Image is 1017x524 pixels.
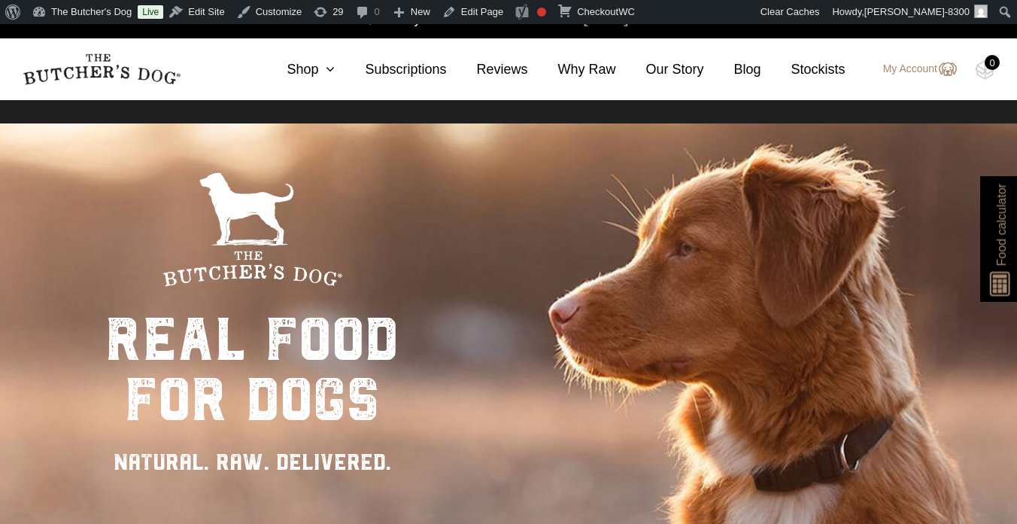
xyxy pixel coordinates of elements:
[991,9,1002,27] a: close
[537,8,546,17] div: Focus keyphrase not set
[616,59,704,80] a: Our Story
[138,5,163,19] a: Live
[992,184,1010,266] span: Food calculator
[704,59,761,80] a: Blog
[761,59,845,80] a: Stockists
[335,59,446,80] a: Subscriptions
[864,6,970,17] span: [PERSON_NAME]-8300
[257,59,335,80] a: Shop
[528,59,616,80] a: Why Raw
[985,55,1000,70] div: 0
[976,60,994,80] img: TBD_Cart-Empty.png
[105,445,399,479] div: NATURAL. RAW. DELIVERED.
[446,59,527,80] a: Reviews
[868,60,957,78] a: My Account
[105,309,399,430] div: real food for dogs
